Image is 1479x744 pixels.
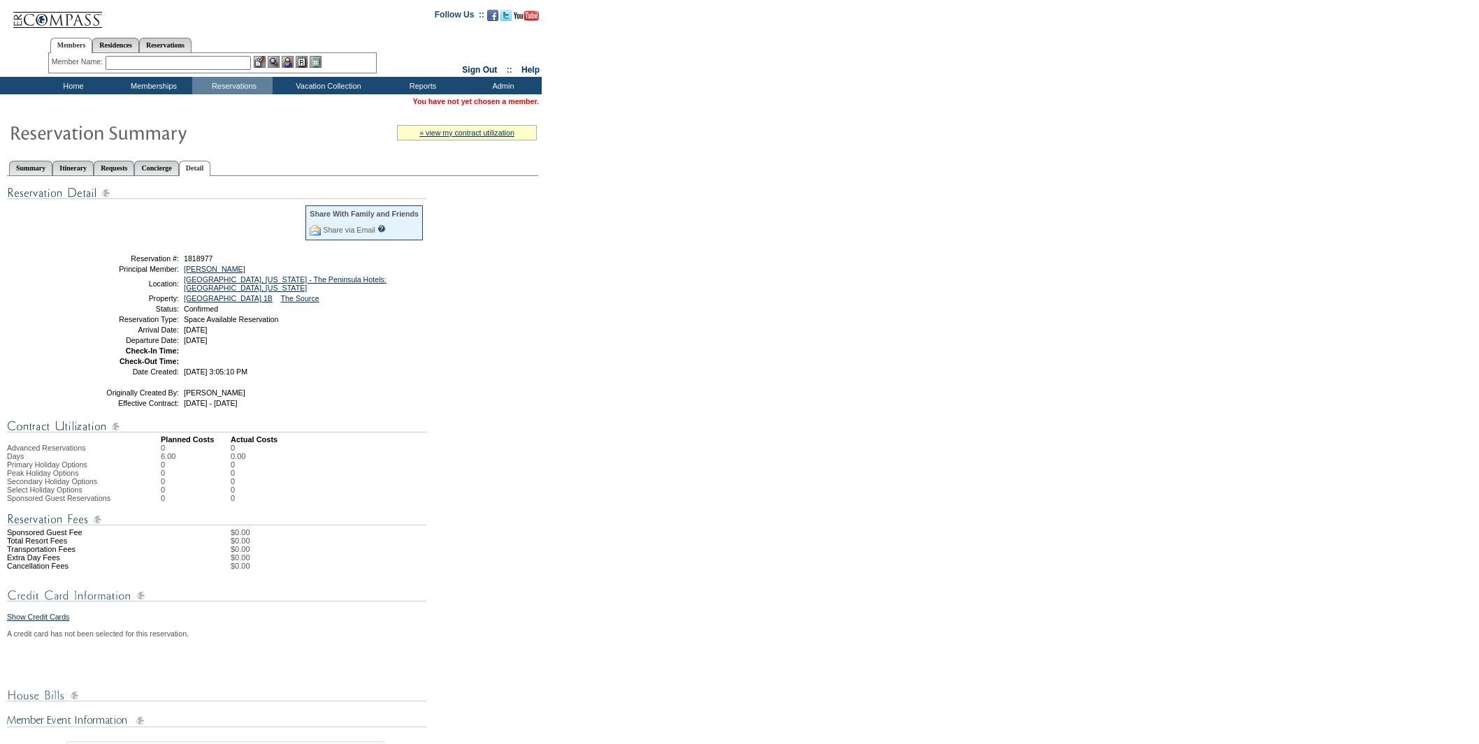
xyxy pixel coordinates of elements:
[231,435,538,444] td: Actual Costs
[184,275,387,292] a: [GEOGRAPHIC_DATA], [US_STATE] - The Peninsula Hotels: [GEOGRAPHIC_DATA], [US_STATE]
[7,629,538,638] div: A credit card has not been selected for this reservation.
[268,56,280,68] img: View
[184,294,273,302] a: [GEOGRAPHIC_DATA] 1B
[231,486,245,494] td: 0
[254,56,266,68] img: b_edit.gif
[514,10,539,21] img: Subscribe to our YouTube Channel
[487,14,498,22] a: Become our fan on Facebook
[92,38,139,52] a: Residences
[521,65,540,75] a: Help
[231,537,538,545] td: $0.00
[381,77,461,94] td: Reports
[7,486,82,494] span: Select Holiday Options
[7,477,97,486] span: Secondary Holiday Options
[500,10,512,21] img: Follow us on Twitter
[7,562,161,570] td: Cancellation Fees
[7,418,426,435] img: Contract Utilization
[7,713,426,730] img: Member Event
[7,452,24,460] span: Days
[79,326,179,334] td: Arrival Date:
[184,388,245,397] span: [PERSON_NAME]
[487,10,498,21] img: Become our fan on Facebook
[413,97,539,105] span: You have not yet chosen a member.
[231,562,538,570] td: $0.00
[161,469,231,477] td: 0
[7,545,161,553] td: Transportation Fees
[126,347,179,355] strong: Check-In Time:
[377,225,386,233] input: What is this?
[31,77,112,94] td: Home
[179,161,211,176] a: Detail
[231,460,245,469] td: 0
[161,460,231,469] td: 0
[231,444,245,452] td: 0
[231,469,245,477] td: 0
[79,275,179,292] td: Location:
[7,687,426,704] img: House Bills
[79,305,179,313] td: Status:
[94,161,134,175] a: Requests
[120,357,179,365] strong: Check-Out Time:
[79,367,179,376] td: Date Created:
[310,210,419,218] div: Share With Family and Friends
[52,56,106,68] div: Member Name:
[507,65,512,75] span: ::
[184,399,238,407] span: [DATE] - [DATE]
[184,326,208,334] span: [DATE]
[7,511,426,528] img: Reservation Fees
[79,336,179,344] td: Departure Date:
[7,553,161,562] td: Extra Day Fees
[231,528,538,537] td: $0.00
[231,494,245,502] td: 0
[296,56,308,68] img: Reservations
[231,452,245,460] td: 0.00
[7,613,69,621] a: Show Credit Cards
[161,494,231,502] td: 0
[50,38,93,53] a: Members
[134,161,178,175] a: Concierge
[231,477,245,486] td: 0
[310,56,322,68] img: b_calculator.gif
[161,452,231,460] td: 6.00
[112,77,192,94] td: Memberships
[419,129,514,137] a: » view my contract utilization
[282,56,294,68] img: Impersonate
[192,77,273,94] td: Reservations
[161,477,231,486] td: 0
[184,336,208,344] span: [DATE]
[52,161,94,175] a: Itinerary
[7,587,426,604] img: Credit Card Information
[231,553,538,562] td: $0.00
[139,38,192,52] a: Reservations
[514,14,539,22] a: Subscribe to our YouTube Channel
[161,444,231,452] td: 0
[161,435,231,444] td: Planned Costs
[79,315,179,323] td: Reservation Type:
[9,161,52,175] a: Summary
[462,65,497,75] a: Sign Out
[7,494,110,502] span: Sponsored Guest Reservations
[7,444,86,452] span: Advanced Reservations
[79,388,179,397] td: Originally Created By:
[184,305,218,313] span: Confirmed
[79,254,179,263] td: Reservation #:
[323,226,375,234] a: Share via Email
[161,486,231,494] td: 0
[184,265,245,273] a: [PERSON_NAME]
[7,460,87,469] span: Primary Holiday Options
[184,367,247,376] span: [DATE] 3:05:10 PM
[273,77,381,94] td: Vacation Collection
[461,77,542,94] td: Admin
[184,315,278,323] span: Space Available Reservation
[500,14,512,22] a: Follow us on Twitter
[184,254,213,263] span: 1818977
[281,294,319,302] a: The Source
[231,545,538,553] td: $0.00
[7,528,161,537] td: Sponsored Guest Fee
[79,399,179,407] td: Effective Contract:
[7,184,426,202] img: Reservation Detail
[7,469,78,477] span: Peak Holiday Options
[9,118,289,146] img: Reservaton Summary
[7,537,161,545] td: Total Resort Fees
[435,8,484,25] td: Follow Us ::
